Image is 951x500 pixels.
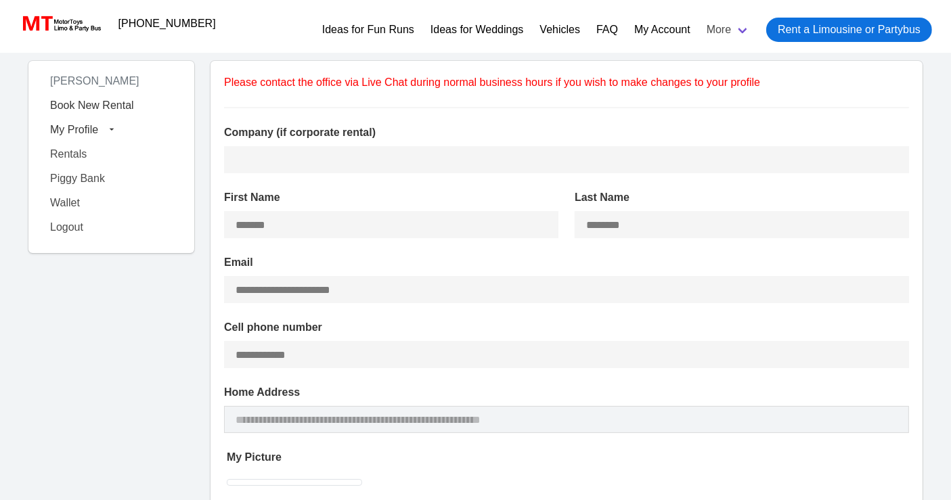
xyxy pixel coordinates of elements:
a: Vehicles [539,22,580,38]
a: Rentals [42,142,181,166]
span: Rent a Limousine or Partybus [778,22,921,38]
a: My Account [634,22,690,38]
label: Company (if corporate rental) [224,124,909,141]
span: [PERSON_NAME] [42,70,148,92]
a: Piggy Bank [42,166,181,191]
a: Ideas for Weddings [430,22,524,38]
a: More [699,12,758,47]
p: Please contact the office via Live Chat during normal business hours if you wish to make changes ... [224,74,909,91]
label: Email [224,254,909,271]
a: Wallet [42,191,181,215]
button: My Profile [42,118,181,142]
img: 150 [227,479,362,486]
img: MotorToys Logo [19,14,102,33]
a: Ideas for Fun Runs [322,22,414,38]
a: Book New Rental [42,93,181,118]
label: Cell phone number [224,319,909,336]
label: Last Name [575,189,909,206]
a: Logout [42,215,181,240]
a: Rent a Limousine or Partybus [766,18,932,42]
a: FAQ [596,22,618,38]
label: My Picture [227,449,909,465]
label: First Name [224,189,558,206]
label: Home Address [224,384,909,401]
a: [PHONE_NUMBER] [110,10,224,37]
span: My Profile [50,124,98,135]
